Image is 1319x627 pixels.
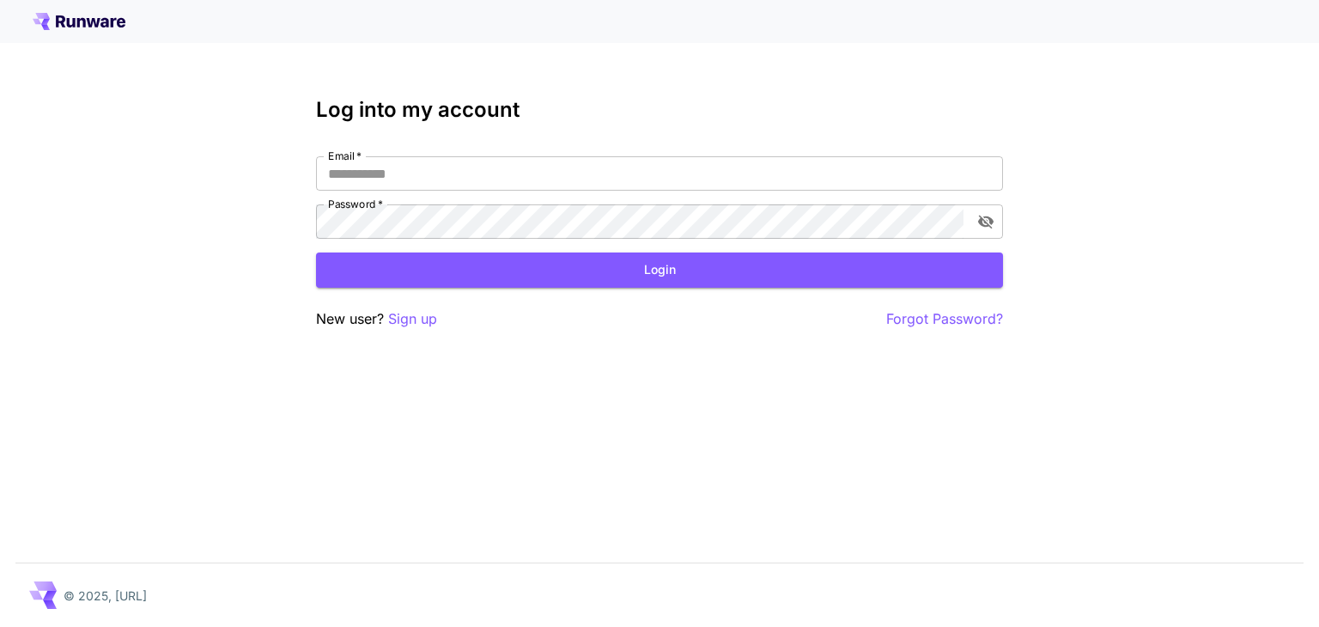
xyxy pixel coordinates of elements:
[328,149,362,163] label: Email
[316,308,437,330] p: New user?
[316,253,1003,288] button: Login
[886,308,1003,330] button: Forgot Password?
[316,98,1003,122] h3: Log into my account
[388,308,437,330] button: Sign up
[64,587,147,605] p: © 2025, [URL]
[970,206,1001,237] button: toggle password visibility
[328,197,383,211] label: Password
